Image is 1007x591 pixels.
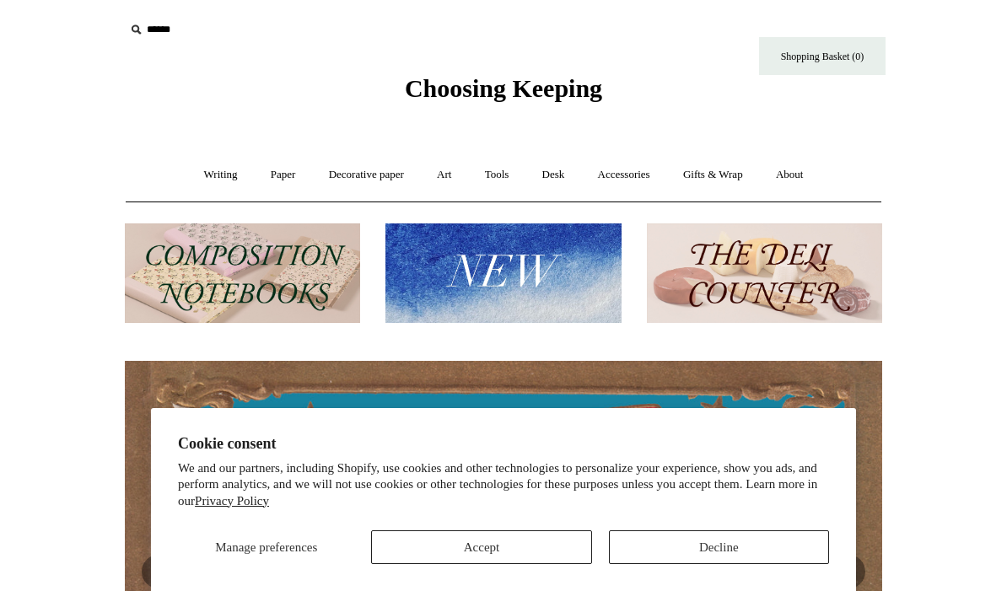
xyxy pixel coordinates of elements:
[314,153,419,197] a: Decorative paper
[125,223,360,324] img: 202302 Composition ledgers.jpg__PID:69722ee6-fa44-49dd-a067-31375e5d54ec
[422,153,466,197] a: Art
[189,153,253,197] a: Writing
[385,223,621,324] img: New.jpg__PID:f73bdf93-380a-4a35-bcfe-7823039498e1
[761,153,819,197] a: About
[527,153,580,197] a: Desk
[609,530,829,564] button: Decline
[178,530,354,564] button: Manage preferences
[668,153,758,197] a: Gifts & Wrap
[371,530,591,564] button: Accept
[195,494,269,508] a: Privacy Policy
[647,223,882,324] img: The Deli Counter
[470,153,525,197] a: Tools
[215,540,317,554] span: Manage preferences
[256,153,311,197] a: Paper
[405,88,602,99] a: Choosing Keeping
[759,37,886,75] a: Shopping Basket (0)
[178,460,829,510] p: We and our partners, including Shopify, use cookies and other technologies to personalize your ex...
[405,74,602,102] span: Choosing Keeping
[583,153,665,197] a: Accessories
[178,435,829,453] h2: Cookie consent
[142,555,175,588] button: Previous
